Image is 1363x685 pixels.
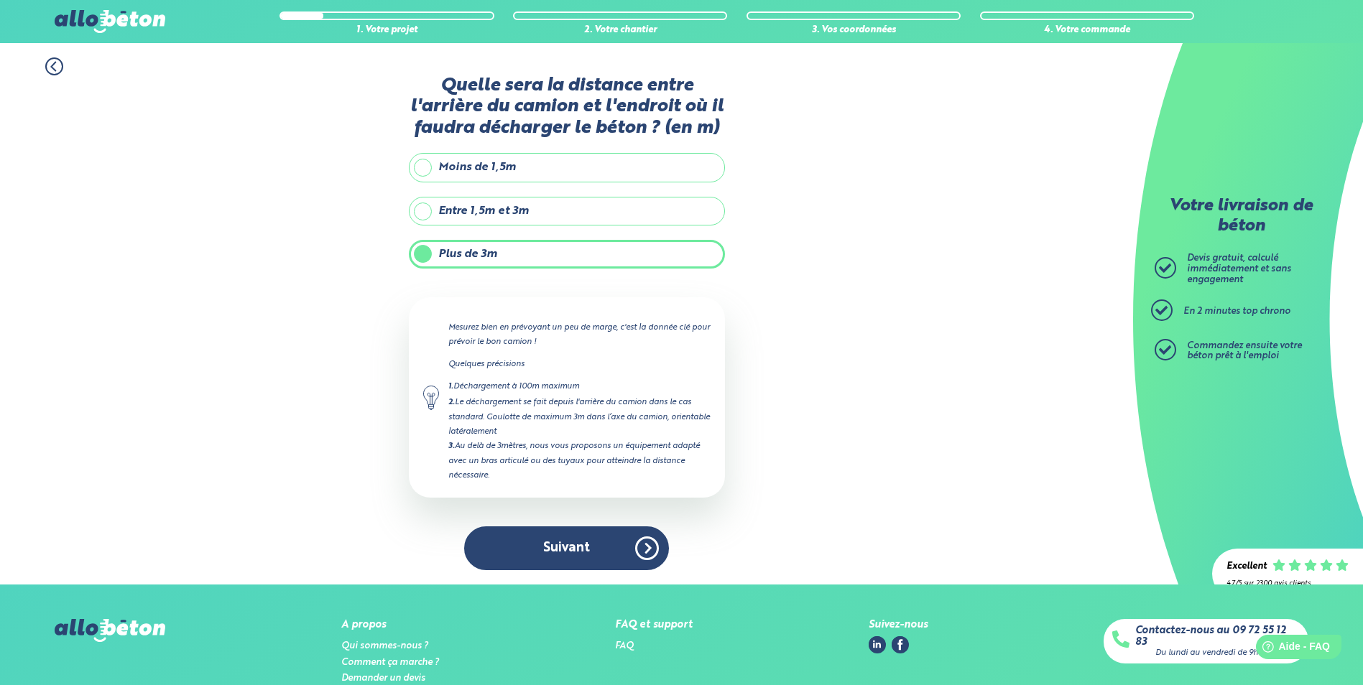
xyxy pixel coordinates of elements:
p: Quelques précisions [448,357,711,371]
p: Mesurez bien en prévoyant un peu de marge, c'est la donnée clé pour prévoir le bon camion ! [448,320,711,349]
div: FAQ et support [615,619,693,631]
div: 4.7/5 sur 2300 avis clients [1226,579,1349,587]
strong: 3. [448,442,455,450]
a: Qui sommes-nous ? [341,641,428,651]
iframe: Help widget launcher [1235,629,1347,669]
strong: 1. [448,383,453,391]
label: Plus de 3m [409,240,725,269]
span: Devis gratuit, calculé immédiatement et sans engagement [1187,253,1291,284]
a: FAQ [615,641,634,651]
div: Le déchargement se fait depuis l'arrière du camion dans le cas standard. Goulotte de maximum 3m d... [448,395,711,439]
div: Suivez-nous [869,619,928,631]
div: Au delà de 3mètres, nous vous proposons un équipement adapté avec un bras articulé ou des tuyaux ... [448,439,711,483]
div: Déchargement à 100m maximum [448,379,711,394]
button: Suivant [464,526,669,570]
label: Entre 1,5m et 3m [409,197,725,225]
div: 2. Votre chantier [513,25,727,36]
p: Votre livraison de béton [1158,197,1323,236]
img: allobéton [55,619,165,642]
img: allobéton [55,10,165,33]
div: Du lundi au vendredi de 9h à 18h [1155,648,1280,658]
a: Contactez-nous au 09 72 55 12 83 [1135,625,1300,648]
span: En 2 minutes top chrono [1183,307,1290,316]
div: 3. Vos coordonnées [747,25,961,36]
span: Commandez ensuite votre béton prêt à l'emploi [1187,341,1302,361]
div: 1. Votre projet [279,25,494,36]
div: A propos [341,619,439,631]
a: Demander un devis [341,674,425,683]
label: Moins de 1,5m [409,153,725,182]
a: Comment ça marche ? [341,658,439,667]
div: Excellent [1226,561,1267,572]
strong: 2. [448,399,455,406]
label: Quelle sera la distance entre l'arrière du camion et l'endroit où il faudra décharger le béton ? ... [409,75,725,139]
div: 4. Votre commande [980,25,1194,36]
